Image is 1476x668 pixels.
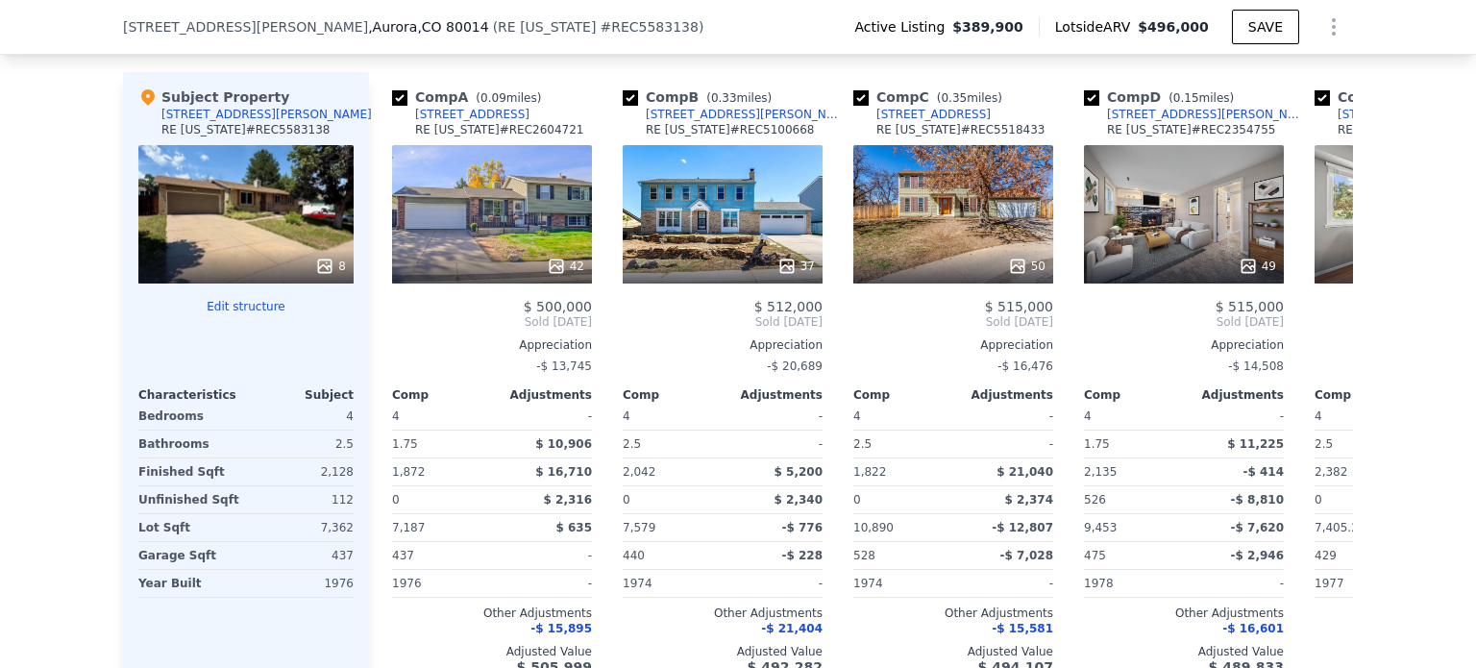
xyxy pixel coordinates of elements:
[1084,465,1117,479] span: 2,135
[392,107,529,122] a: [STREET_ADDRESS]
[726,570,823,597] div: -
[623,549,645,562] span: 440
[138,403,242,430] div: Bedrooms
[1315,387,1414,403] div: Comp
[623,409,630,423] span: 4
[623,337,823,353] div: Appreciation
[138,486,242,513] div: Unfinished Sqft
[415,122,584,137] div: RE [US_STATE] # REC2604721
[957,431,1053,458] div: -
[1107,107,1307,122] div: [STREET_ADDRESS][PERSON_NAME]
[952,17,1023,37] span: $389,900
[496,542,592,569] div: -
[392,387,492,403] div: Comp
[726,403,823,430] div: -
[623,644,823,659] div: Adjusted Value
[535,437,592,451] span: $ 10,906
[711,91,737,105] span: 0.33
[623,107,846,122] a: [STREET_ADDRESS][PERSON_NAME]
[1315,465,1347,479] span: 2,382
[138,431,242,458] div: Bathrooms
[775,493,823,507] span: $ 2,340
[876,122,1045,137] div: RE [US_STATE] # REC5518433
[1315,431,1411,458] div: 2.5
[1315,107,1452,122] a: [STREET_ADDRESS]
[480,91,506,105] span: 0.09
[1084,87,1242,107] div: Comp D
[1084,337,1284,353] div: Appreciation
[853,314,1053,330] span: Sold [DATE]
[250,542,354,569] div: 437
[1222,622,1284,635] span: -$ 16,601
[876,107,991,122] div: [STREET_ADDRESS]
[1084,409,1092,423] span: 4
[1084,107,1307,122] a: [STREET_ADDRESS][PERSON_NAME]
[161,107,372,122] div: [STREET_ADDRESS][PERSON_NAME]
[535,465,592,479] span: $ 16,710
[536,359,592,373] span: -$ 13,745
[492,387,592,403] div: Adjustments
[250,514,354,541] div: 7,362
[392,431,488,458] div: 1.75
[1138,19,1209,35] span: $496,000
[853,409,861,423] span: 4
[623,465,655,479] span: 2,042
[138,570,242,597] div: Year Built
[392,87,549,107] div: Comp A
[761,622,823,635] span: -$ 21,404
[997,359,1053,373] span: -$ 16,476
[853,521,894,534] span: 10,890
[853,465,886,479] span: 1,822
[1084,521,1117,534] span: 9,453
[957,570,1053,597] div: -
[250,431,354,458] div: 2.5
[1107,122,1276,137] div: RE [US_STATE] # REC2354755
[415,107,529,122] div: [STREET_ADDRESS]
[775,465,823,479] span: $ 5,200
[781,521,823,534] span: -$ 776
[1228,359,1284,373] span: -$ 14,508
[138,458,242,485] div: Finished Sqft
[392,606,592,621] div: Other Adjustments
[246,387,354,403] div: Subject
[392,521,425,534] span: 7,187
[853,570,949,597] div: 1974
[1055,17,1138,37] span: Lotside ARV
[623,87,779,107] div: Comp B
[1315,8,1353,46] button: Show Options
[623,431,719,458] div: 2.5
[468,91,549,105] span: ( miles)
[1173,91,1199,105] span: 0.15
[1231,549,1284,562] span: -$ 2,946
[547,257,584,276] div: 42
[726,431,823,458] div: -
[392,493,400,507] span: 0
[623,570,719,597] div: 1974
[417,19,488,35] span: , CO 80014
[1084,431,1180,458] div: 1.75
[250,570,354,597] div: 1976
[623,606,823,621] div: Other Adjustments
[646,122,815,137] div: RE [US_STATE] # REC5100668
[1315,493,1322,507] span: 0
[723,387,823,403] div: Adjustments
[496,403,592,430] div: -
[392,409,400,423] span: 4
[853,107,991,122] a: [STREET_ADDRESS]
[985,299,1053,314] span: $ 515,000
[853,431,949,458] div: 2.5
[1084,549,1106,562] span: 475
[854,17,952,37] span: Active Listing
[767,359,823,373] span: -$ 20,689
[992,521,1053,534] span: -$ 12,807
[1315,570,1411,597] div: 1977
[392,549,414,562] span: 437
[524,299,592,314] span: $ 500,000
[392,314,592,330] span: Sold [DATE]
[1231,521,1284,534] span: -$ 7,620
[623,493,630,507] span: 0
[646,107,846,122] div: [STREET_ADDRESS][PERSON_NAME]
[1188,403,1284,430] div: -
[1084,606,1284,621] div: Other Adjustments
[1084,493,1106,507] span: 526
